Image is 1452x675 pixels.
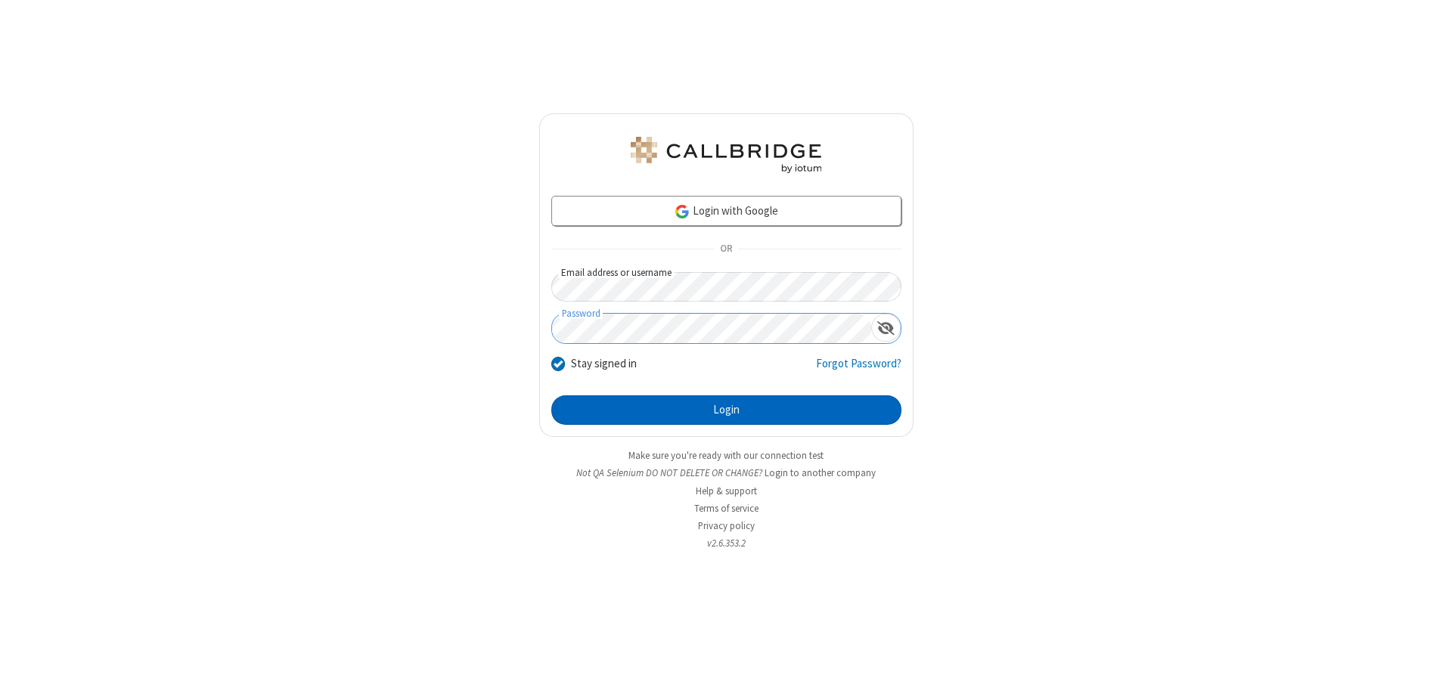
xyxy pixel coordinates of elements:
li: v2.6.353.2 [539,536,914,550]
a: Make sure you're ready with our connection test [628,449,824,462]
iframe: Chat [1414,636,1441,664]
a: Login with Google [551,196,901,226]
input: Password [552,314,871,343]
li: Not QA Selenium DO NOT DELETE OR CHANGE? [539,466,914,480]
a: Privacy policy [698,519,755,532]
a: Forgot Password? [816,355,901,384]
span: OR [714,239,738,260]
input: Email address or username [551,272,901,302]
a: Terms of service [694,502,759,515]
label: Stay signed in [571,355,637,373]
div: Show password [871,314,901,342]
img: google-icon.png [674,203,690,220]
button: Login [551,395,901,426]
img: QA Selenium DO NOT DELETE OR CHANGE [628,137,824,173]
button: Login to another company [765,466,876,480]
a: Help & support [696,485,757,497]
